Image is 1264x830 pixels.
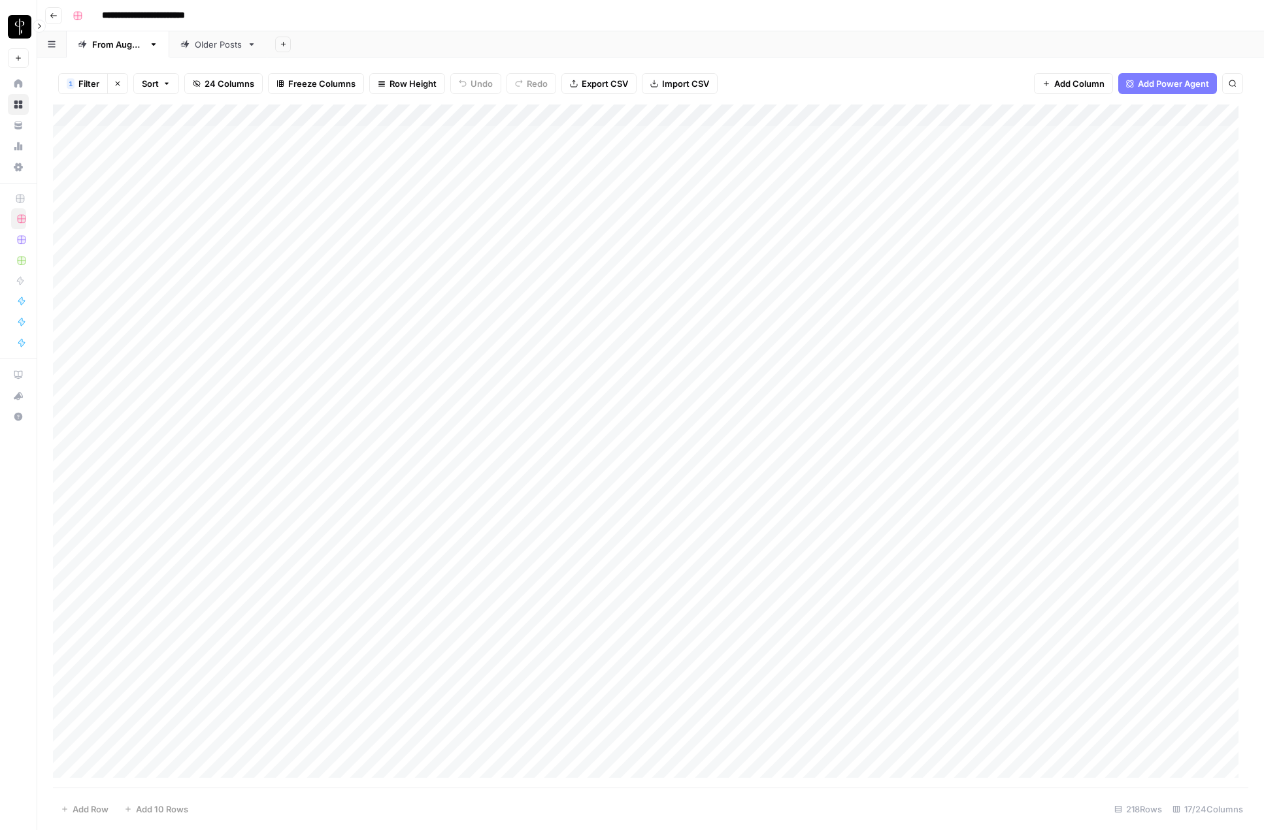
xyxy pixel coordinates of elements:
span: Import CSV [662,77,709,90]
span: 24 Columns [205,77,254,90]
a: Usage [8,136,29,157]
a: Browse [8,94,29,115]
div: 1 [67,78,75,89]
span: Row Height [390,77,437,90]
button: Add 10 Rows [116,799,196,820]
a: Settings [8,157,29,178]
span: Sort [142,77,159,90]
button: Sort [133,73,179,94]
button: Add Power Agent [1118,73,1217,94]
span: Export CSV [582,77,628,90]
button: Freeze Columns [268,73,364,94]
a: Older Posts [169,31,267,57]
span: Add Row [73,803,108,816]
div: 17/24 Columns [1167,799,1248,820]
span: Filter [78,77,99,90]
span: Redo [527,77,548,90]
button: 1Filter [58,73,107,94]
img: LP Production Workloads Logo [8,15,31,39]
button: Add Column [1034,73,1113,94]
button: Export CSV [561,73,637,94]
button: 24 Columns [184,73,263,94]
div: What's new? [8,386,28,406]
span: Add Power Agent [1138,77,1209,90]
div: From [DATE] [92,38,144,51]
span: Freeze Columns [288,77,356,90]
button: Add Row [53,799,116,820]
div: Older Posts [195,38,242,51]
button: Import CSV [642,73,718,94]
a: From [DATE] [67,31,169,57]
a: AirOps Academy [8,364,29,385]
button: Undo [450,73,501,94]
a: Your Data [8,115,29,136]
a: Home [8,73,29,94]
button: What's new? [8,385,29,406]
span: Undo [471,77,493,90]
span: Add 10 Rows [136,803,188,816]
button: Help + Support [8,406,29,427]
button: Row Height [369,73,445,94]
span: 1 [69,78,73,89]
button: Redo [507,73,556,94]
div: 218 Rows [1109,799,1167,820]
button: Workspace: LP Production Workloads [8,10,29,43]
span: Add Column [1054,77,1105,90]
